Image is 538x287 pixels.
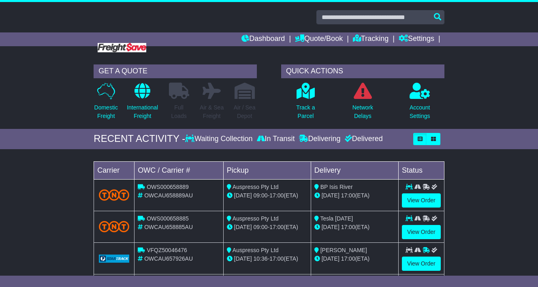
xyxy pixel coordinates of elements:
a: AccountSettings [409,82,431,125]
span: VFQZ50046476 [147,247,187,253]
span: Auspresso Pty Ltd [233,247,279,253]
a: Settings [399,32,434,46]
p: Domestic Freight [94,103,118,120]
a: Tracking [353,32,389,46]
td: OWC / Carrier # [134,161,223,179]
span: 09:00 [254,224,268,230]
div: Delivered [343,135,383,143]
a: Track aParcel [296,82,315,125]
a: Quote/Book [295,32,343,46]
a: View Order [402,257,441,271]
td: Status [398,161,444,179]
div: - (ETA) [227,255,307,263]
img: GetCarrierServiceLogo [99,255,129,263]
span: OWS000658889 [147,184,189,190]
p: Full Loads [169,103,189,120]
td: Carrier [94,161,134,179]
a: InternationalFreight [126,82,158,125]
div: RECENT ACTIVITY - [94,133,185,145]
img: Freight Save [98,43,146,52]
span: Auspresso Pty Ltd [233,184,279,190]
div: In Transit [255,135,297,143]
p: Track a Parcel [296,103,315,120]
span: OWCAU657926AU [144,255,193,262]
span: 17:00 [269,224,284,230]
div: (ETA) [314,255,395,263]
span: [DATE] [322,224,339,230]
img: TNT_Domestic.png [99,189,129,200]
a: NetworkDelays [352,82,374,125]
p: Account Settings [410,103,430,120]
td: Pickup [223,161,311,179]
span: [DATE] [322,192,339,199]
span: BP Isis River [320,184,353,190]
span: OWS000658885 [147,215,189,222]
div: QUICK ACTIONS [281,64,444,78]
a: DomesticFreight [94,82,118,125]
span: 10:36 [254,255,268,262]
span: OWCAU658885AU [144,224,193,230]
span: [DATE] [234,192,252,199]
a: View Order [402,193,441,208]
p: Air & Sea Freight [200,103,224,120]
a: View Order [402,225,441,239]
span: 17:00 [341,255,355,262]
div: GET A QUOTE [94,64,257,78]
div: (ETA) [314,223,395,231]
span: 17:00 [269,255,284,262]
span: [PERSON_NAME] [320,247,367,253]
span: 17:00 [269,192,284,199]
span: 17:00 [341,192,355,199]
div: - (ETA) [227,223,307,231]
span: [DATE] [322,255,339,262]
div: Delivering [297,135,343,143]
div: - (ETA) [227,191,307,200]
span: [DATE] [234,255,252,262]
span: Auspresso Pty Ltd [233,215,279,222]
p: International Freight [127,103,158,120]
span: OWCAU658889AU [144,192,193,199]
a: Dashboard [241,32,285,46]
p: Network Delays [352,103,373,120]
span: 09:00 [254,192,268,199]
div: (ETA) [314,191,395,200]
span: Tesla [DATE] [320,215,353,222]
span: 17:00 [341,224,355,230]
span: [DATE] [234,224,252,230]
p: Air / Sea Depot [234,103,256,120]
img: TNT_Domestic.png [99,221,129,232]
div: Waiting Collection [185,135,254,143]
td: Delivery [311,161,398,179]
